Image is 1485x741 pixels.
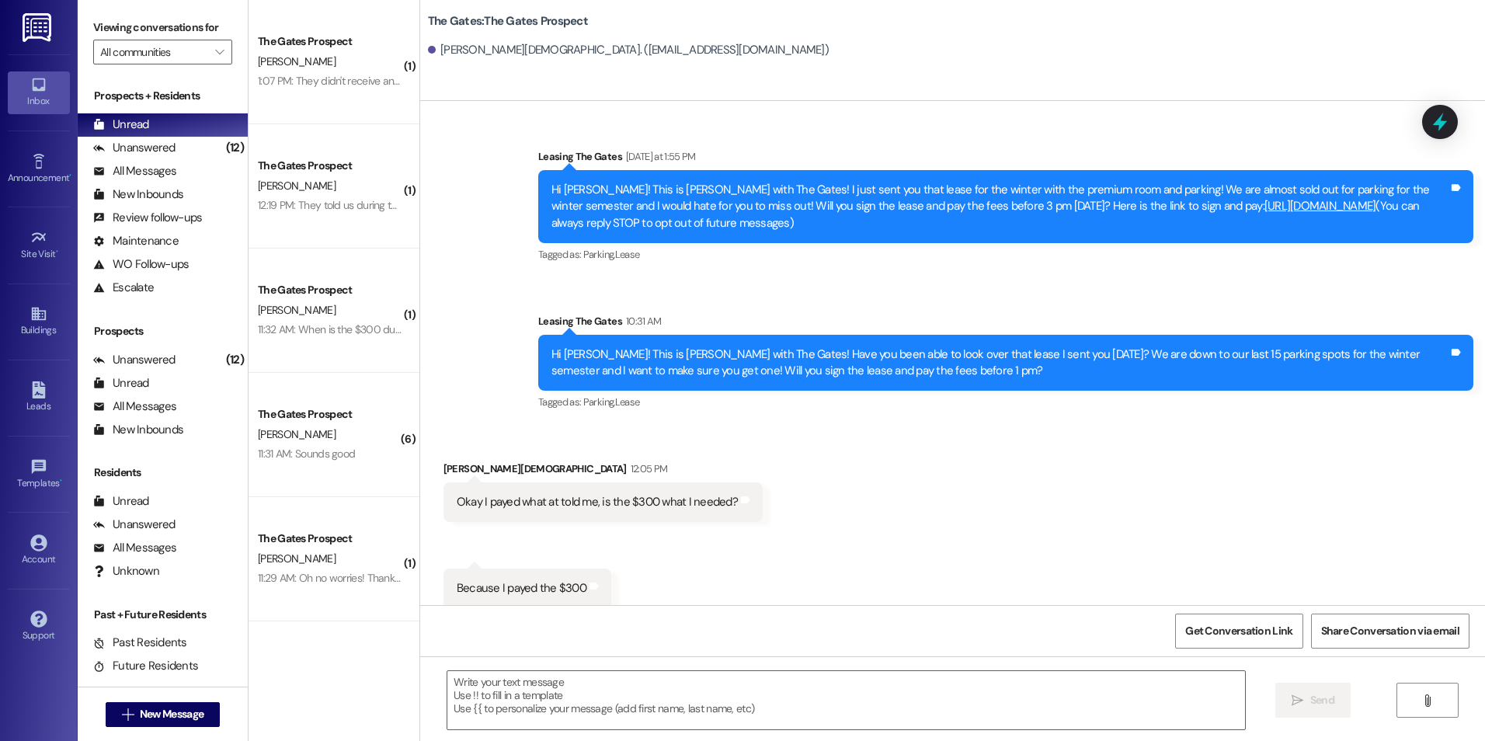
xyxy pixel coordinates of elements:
[258,74,422,88] div: 1:07 PM: They didn't receive anything
[1264,198,1376,214] a: [URL][DOMAIN_NAME]
[140,706,203,722] span: New Message
[627,461,668,477] div: 12:05 PM
[215,46,224,58] i: 
[93,186,183,203] div: New Inbounds
[622,313,662,329] div: 10:31 AM
[258,447,355,461] div: 11:31 AM: Sounds good
[615,395,640,409] span: Lease
[8,71,70,113] a: Inbox
[93,140,176,156] div: Unanswered
[258,322,405,336] div: 11:32 AM: When is the $300 due?
[258,427,336,441] span: [PERSON_NAME]
[93,16,232,40] label: Viewing conversations for
[1421,694,1433,707] i: 
[69,170,71,181] span: •
[93,398,176,415] div: All Messages
[100,40,207,64] input: All communities
[615,248,640,261] span: Lease
[258,179,336,193] span: [PERSON_NAME]
[56,246,58,257] span: •
[551,182,1448,231] div: Hi [PERSON_NAME]! This is [PERSON_NAME] with The Gates! I just sent you that lease for the winter...
[457,494,738,510] div: Okay I payed what at told me, is the $300 what I needed?
[93,163,176,179] div: All Messages
[258,282,402,298] div: The Gates Prospect
[93,517,176,533] div: Unanswered
[93,233,179,249] div: Maintenance
[258,531,402,547] div: The Gates Prospect
[93,563,159,579] div: Unknown
[122,708,134,721] i: 
[93,658,198,674] div: Future Residents
[8,224,70,266] a: Site Visit •
[457,580,586,597] div: Because I payed the $300
[8,301,70,343] a: Buildings
[428,42,829,58] div: [PERSON_NAME][DEMOGRAPHIC_DATA]. ([EMAIL_ADDRESS][DOMAIN_NAME])
[583,395,615,409] span: Parking ,
[78,607,248,623] div: Past + Future Residents
[8,377,70,419] a: Leads
[443,461,763,482] div: [PERSON_NAME][DEMOGRAPHIC_DATA]
[93,280,154,296] div: Escalate
[1310,692,1334,708] span: Send
[1175,614,1302,649] button: Get Conversation Link
[538,313,1473,335] div: Leasing The Gates
[8,530,70,572] a: Account
[551,346,1448,380] div: Hi [PERSON_NAME]! This is [PERSON_NAME] with The Gates! Have you been able to look over that leas...
[60,475,62,486] span: •
[258,303,336,317] span: [PERSON_NAME]
[222,136,248,160] div: (12)
[1185,623,1292,639] span: Get Conversation Link
[23,13,54,42] img: ResiDesk Logo
[1275,683,1351,718] button: Send
[258,406,402,423] div: The Gates Prospect
[106,702,221,727] button: New Message
[93,256,189,273] div: WO Follow-ups
[1292,694,1303,707] i: 
[93,352,176,368] div: Unanswered
[1321,623,1459,639] span: Share Conversation via email
[258,33,402,50] div: The Gates Prospect
[538,391,1473,413] div: Tagged as:
[93,375,149,391] div: Unread
[93,210,202,226] div: Review follow-ups
[78,323,248,339] div: Prospects
[93,540,176,556] div: All Messages
[428,13,588,30] b: The Gates: The Gates Prospect
[93,117,149,133] div: Unread
[93,635,187,651] div: Past Residents
[622,148,696,165] div: [DATE] at 1:55 PM
[258,551,336,565] span: [PERSON_NAME]
[8,606,70,648] a: Support
[93,493,149,510] div: Unread
[538,243,1473,266] div: Tagged as:
[583,248,615,261] span: Parking ,
[8,454,70,496] a: Templates •
[93,422,183,438] div: New Inbounds
[78,88,248,104] div: Prospects + Residents
[258,158,402,174] div: The Gates Prospect
[78,464,248,481] div: Residents
[538,148,1473,170] div: Leasing The Gates
[258,54,336,68] span: [PERSON_NAME]
[1311,614,1469,649] button: Share Conversation via email
[222,348,248,372] div: (12)
[258,571,485,585] div: 11:29 AM: Oh no worries! Thanks for the clarification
